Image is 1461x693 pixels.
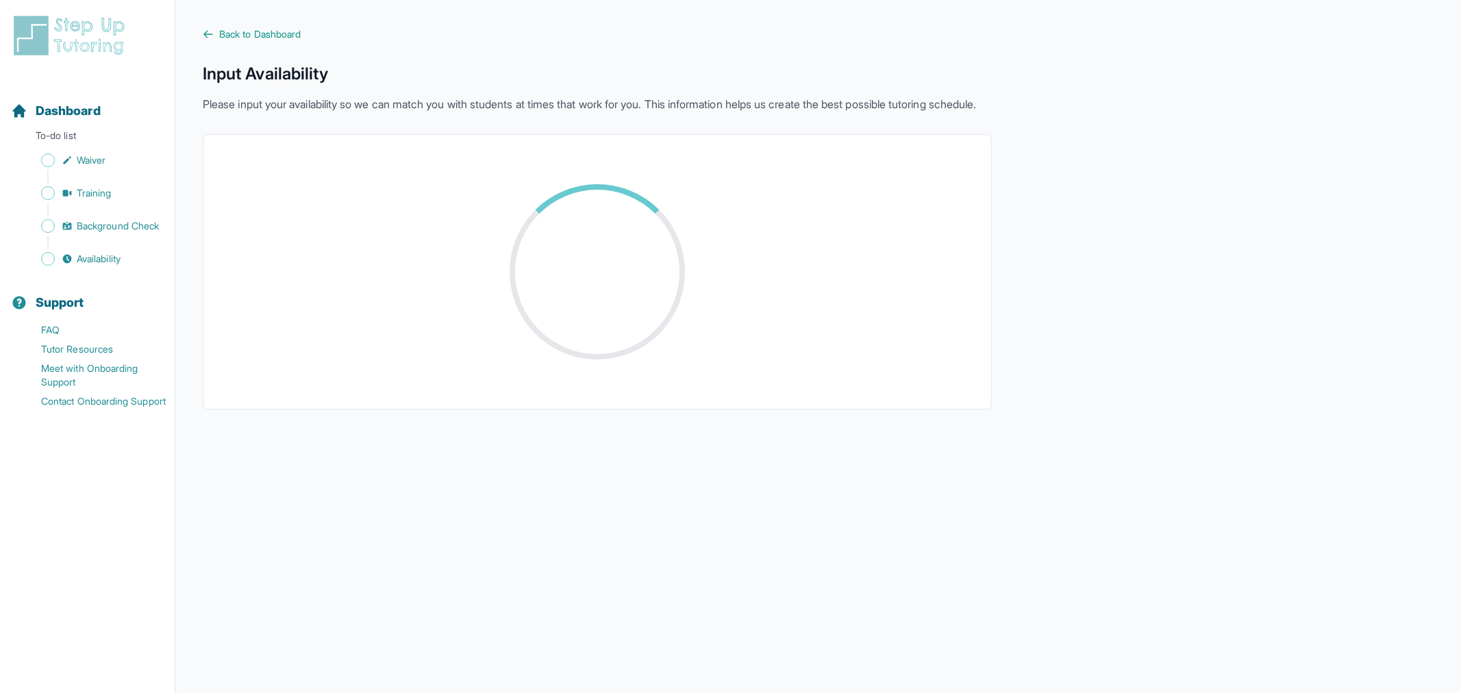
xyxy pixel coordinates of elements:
[11,340,175,359] a: Tutor Resources
[5,79,169,126] button: Dashboard
[36,293,84,312] span: Support
[203,63,992,85] h1: Input Availability
[203,96,992,112] p: Please input your availability so we can match you with students at times that work for you. This...
[5,129,169,148] p: To-do list
[5,271,169,318] button: Support
[11,320,175,340] a: FAQ
[11,216,175,236] a: Background Check
[11,151,175,170] a: Waiver
[11,184,175,203] a: Training
[36,101,101,121] span: Dashboard
[203,27,992,41] a: Back to Dashboard
[77,186,112,200] span: Training
[219,27,301,41] span: Back to Dashboard
[11,101,101,121] a: Dashboard
[77,252,121,266] span: Availability
[77,219,159,233] span: Background Check
[11,249,175,268] a: Availability
[11,14,133,58] img: logo
[77,153,105,167] span: Waiver
[11,392,175,411] a: Contact Onboarding Support
[11,359,175,392] a: Meet with Onboarding Support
